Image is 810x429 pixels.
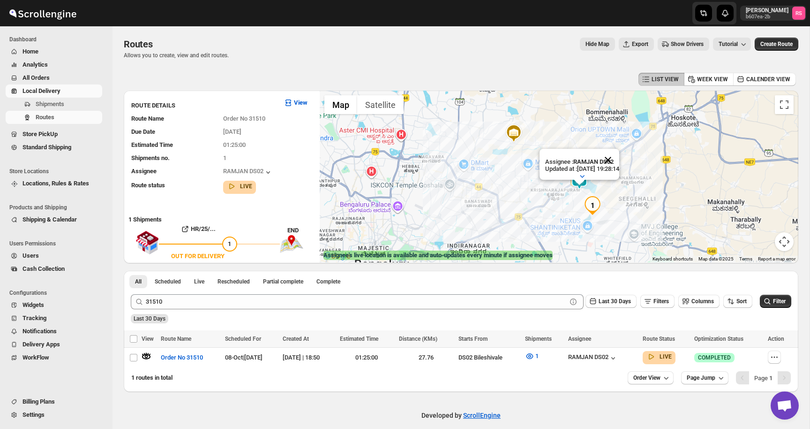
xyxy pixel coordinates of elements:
button: Map action label [580,38,615,51]
span: Scheduled [155,278,181,285]
span: 1 [228,240,231,247]
span: View [142,336,154,342]
span: Live [194,278,204,285]
span: Route Status [643,336,675,342]
span: [DATE] [223,128,241,135]
span: COMPLETED [698,354,731,361]
span: Last 30 Days [599,298,631,305]
span: Widgets [22,301,44,308]
button: Routes [6,111,102,124]
span: All Orders [22,74,50,81]
button: 1 [519,349,544,364]
span: Page Jump [687,374,715,382]
span: Local Delivery [22,87,60,94]
button: Order View [628,371,674,384]
span: Scheduled For [225,336,261,342]
button: LIST VIEW [638,73,684,86]
span: Columns [691,298,714,305]
span: Hide Map [585,40,609,48]
button: Notifications [6,325,102,338]
div: 27.76 [399,353,452,362]
button: RAMJAN DS02 [568,353,618,363]
span: Analytics [22,61,48,68]
span: Export [632,40,648,48]
input: Press enter after typing | Search Eg. Order No 31510 [146,294,567,309]
span: Filters [653,298,669,305]
button: Keyboard shortcuts [652,256,693,262]
span: Routes [124,38,153,50]
b: LIVE [660,353,672,360]
span: Locations, Rules & Rates [22,180,89,187]
span: Action [768,336,784,342]
button: Order No 31510 [155,350,209,365]
span: Partial complete [263,278,303,285]
button: CALENDER VIEW [733,73,796,86]
span: Due Date [131,128,155,135]
span: Complete [316,278,340,285]
span: Standard Shipping [22,144,71,151]
span: Assignee [568,336,591,342]
img: Google [322,250,353,262]
b: RAMJAN DS02 [573,158,614,165]
span: Order No 31510 [161,353,203,362]
img: trip_end.png [280,235,303,253]
button: Page Jump [681,371,728,384]
span: Distance (KMs) [399,336,437,342]
button: Shipping & Calendar [6,213,102,226]
button: Filters [640,295,675,308]
span: Store Locations [9,168,106,175]
span: Create Route [760,40,793,48]
a: Report a map error [758,256,795,261]
p: [PERSON_NAME] [746,7,788,14]
span: Cash Collection [22,265,65,272]
span: 1 [223,154,226,161]
button: Tutorial [713,38,751,51]
button: Map camera controls [775,232,794,251]
span: Shipping & Calendar [22,216,77,223]
button: Show Drivers [658,38,709,51]
b: View [294,99,307,106]
span: Created At [283,336,309,342]
button: Users [6,249,102,262]
a: ScrollEngine [463,412,501,419]
h3: ROUTE DETAILS [131,101,276,110]
button: Cash Collection [6,262,102,276]
button: All Orders [6,71,102,84]
button: Toggle fullscreen view [775,95,794,114]
span: Assignee [131,168,157,175]
b: 1 [769,375,772,382]
button: Sort [723,295,752,308]
a: Terms (opens in new tab) [739,256,752,261]
span: Route Name [161,336,191,342]
p: Developed by [421,411,501,420]
span: Tracking [22,314,46,322]
span: Store PickUp [22,130,58,138]
span: LIST VIEW [652,76,679,83]
button: All routes [129,275,147,288]
button: HR/25/... [159,222,237,237]
span: Estimated Time [340,336,378,342]
span: Map data ©2025 [698,256,734,261]
span: Routes [36,114,54,121]
button: LIVE [227,182,252,191]
p: Updated at : [DATE] 19:28:14 [545,165,619,172]
span: 1 [535,352,539,360]
nav: Pagination [736,371,791,384]
img: shop.svg [135,224,159,261]
p: b607ea-2b [746,14,788,20]
span: Order View [633,374,660,382]
span: Products and Shipping [9,204,106,211]
button: Analytics [6,58,102,71]
span: Filter [773,298,786,305]
span: Tutorial [719,41,738,47]
button: User menu [740,6,806,21]
button: Delivery Apps [6,338,102,351]
span: Optimization Status [694,336,743,342]
span: Order No 31510 [223,115,265,122]
span: 01:25:00 [223,141,246,148]
button: RAMJAN DS02 [223,168,273,177]
span: Show Drivers [671,40,704,48]
span: 1 routes in total [131,374,172,381]
button: Columns [678,295,720,308]
span: All [135,278,142,285]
